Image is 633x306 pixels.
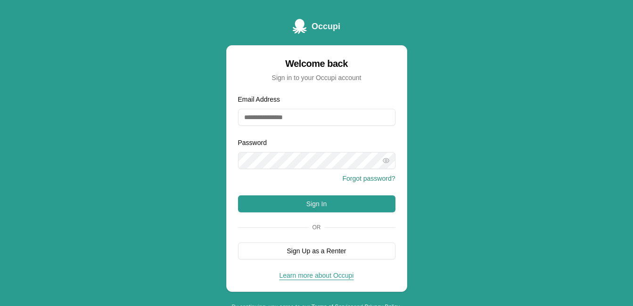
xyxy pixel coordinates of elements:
span: Or [309,224,325,231]
button: Sign In [238,195,395,212]
a: Occupi [293,19,340,34]
button: Forgot password? [342,174,395,183]
a: Learn more about Occupi [280,272,354,279]
label: Email Address [238,96,280,103]
button: Sign Up as a Renter [238,242,395,259]
label: Password [238,139,267,146]
span: Occupi [312,20,340,33]
div: Sign in to your Occupi account [238,73,395,82]
div: Welcome back [238,57,395,70]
